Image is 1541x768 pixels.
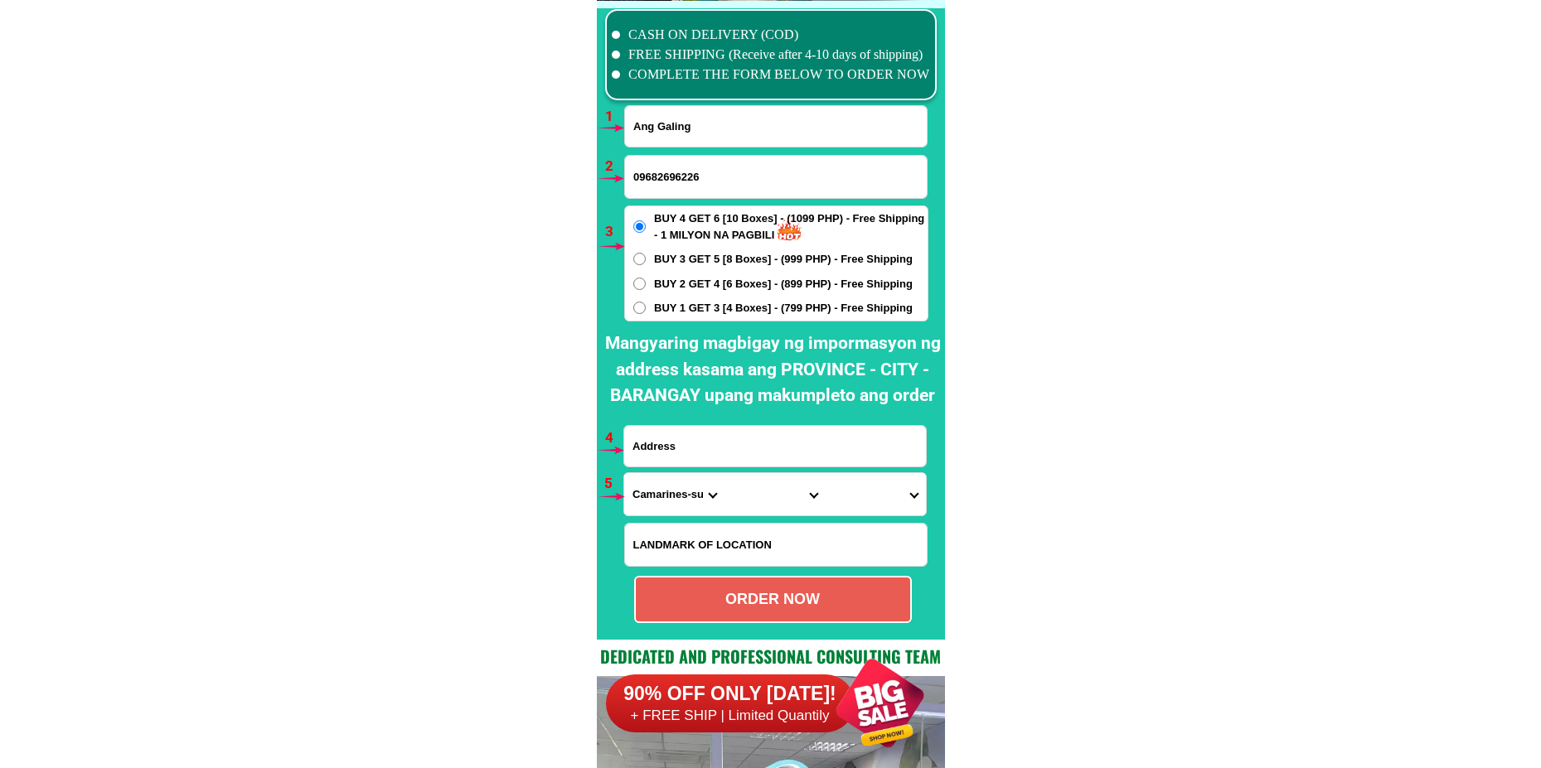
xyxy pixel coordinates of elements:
[612,65,930,85] li: COMPLETE THE FORM BELOW TO ORDER NOW
[624,426,926,466] input: Input address
[605,156,624,177] h6: 2
[633,253,646,265] input: BUY 3 GET 5 [8 Boxes] - (999 PHP) - Free Shipping
[624,473,724,515] select: Select province
[625,156,927,198] input: Input phone_number
[636,588,910,611] div: ORDER NOW
[604,473,623,495] h6: 5
[724,473,825,515] select: Select district
[625,524,927,566] input: Input LANDMARKOFLOCATION
[654,300,913,316] span: BUY 1 GET 3 [4 Boxes] - (799 PHP) - Free Shipping
[625,106,927,147] input: Input full_name
[654,251,913,268] span: BUY 3 GET 5 [8 Boxes] - (999 PHP) - Free Shipping
[654,276,913,292] span: BUY 2 GET 4 [6 Boxes] - (899 PHP) - Free Shipping
[606,707,855,725] h6: + FREE SHIP | Limited Quantily
[633,302,646,314] input: BUY 1 GET 3 [4 Boxes] - (799 PHP) - Free Shipping
[601,331,945,409] h2: Mangyaring magbigay ng impormasyon ng address kasama ang PROVINCE - CITY - BARANGAY upang makumpl...
[605,106,624,128] h6: 1
[612,25,930,45] li: CASH ON DELIVERY (COD)
[826,473,926,515] select: Select commune
[633,278,646,290] input: BUY 2 GET 4 [6 Boxes] - (899 PHP) - Free Shipping
[633,220,646,233] input: BUY 4 GET 6 [10 Boxes] - (1099 PHP) - Free Shipping - 1 MILYON NA PAGBILI
[605,221,624,243] h6: 3
[597,644,945,669] h2: Dedicated and professional consulting team
[654,210,928,243] span: BUY 4 GET 6 [10 Boxes] - (1099 PHP) - Free Shipping - 1 MILYON NA PAGBILI
[605,427,624,449] h6: 4
[606,682,855,707] h6: 90% OFF ONLY [DATE]!
[612,45,930,65] li: FREE SHIPPING (Receive after 4-10 days of shipping)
